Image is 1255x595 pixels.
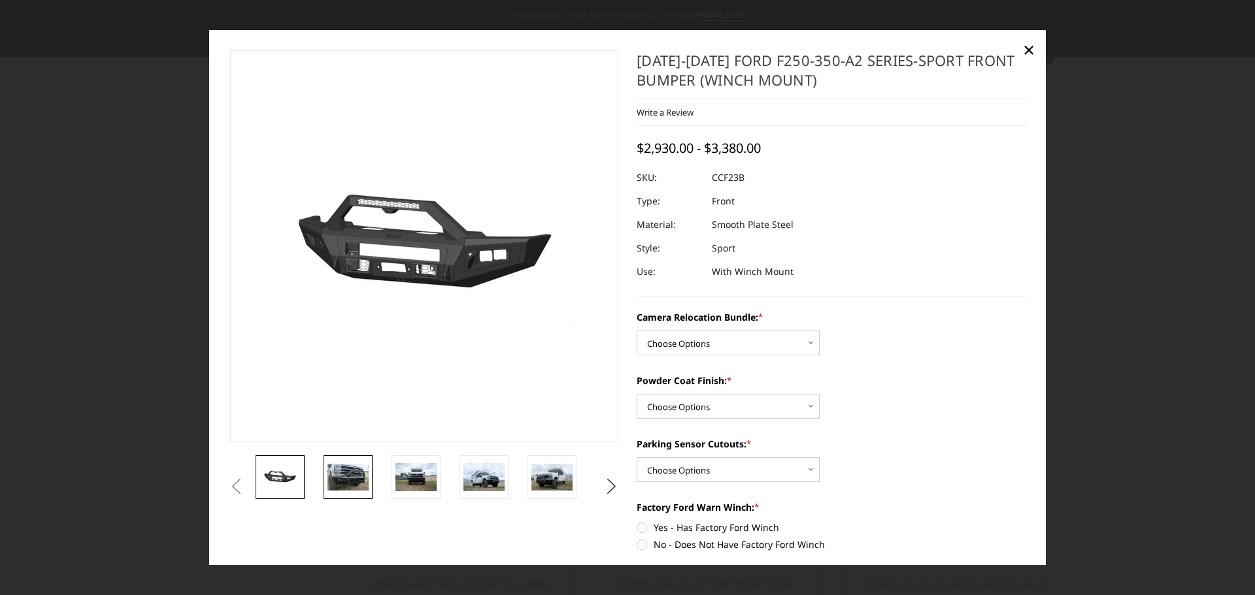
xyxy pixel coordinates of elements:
dd: Sport [712,236,735,260]
button: Next [602,477,622,496]
dd: With Winch Mount [712,260,794,283]
dt: Use: [637,260,702,283]
img: 2023-2025 Ford F250-350-A2 Series-Sport Front Bumper (winch mount) [259,468,301,487]
label: Powder Coat Finish: [637,374,1026,387]
iframe: Chat Widget [1190,532,1255,595]
img: 2023-2025 Ford F250-350-A2 Series-Sport Front Bumper (winch mount) [395,464,437,491]
dt: Type: [637,189,702,213]
dd: Front [712,189,735,213]
span: $2,930.00 - $3,380.00 [637,139,761,157]
span: × [1023,35,1035,63]
a: 2023-2025 Ford F250-350-A2 Series-Sport Front Bumper (winch mount) [230,50,619,442]
dt: SKU: [637,166,702,189]
label: Parking Sensor Cutouts: [637,437,1026,451]
img: 2023-2025 Ford F250-350-A2 Series-Sport Front Bumper (winch mount) [327,464,369,491]
label: Factory Ford Warn Winch: [637,500,1026,514]
label: Yes - Has Factory Ford Winch [637,521,1026,534]
h1: [DATE]-[DATE] Ford F250-350-A2 Series-Sport Front Bumper (winch mount) [637,50,1026,99]
dt: Material: [637,213,702,236]
dd: CCF23B [712,166,745,189]
img: 2023-2025 Ford F250-350-A2 Series-Sport Front Bumper (winch mount) [463,464,505,491]
dd: Smooth Plate Steel [712,213,794,236]
dt: Style: [637,236,702,260]
a: Close [1018,39,1039,60]
label: Camera Relocation Bundle: [637,310,1026,324]
label: No - Does Not Have Factory Ford Winch [637,538,1026,551]
a: Write a Review [637,106,694,118]
button: Previous [227,477,246,496]
img: 2023-2025 Ford F250-350-A2 Series-Sport Front Bumper (winch mount) [531,464,573,491]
